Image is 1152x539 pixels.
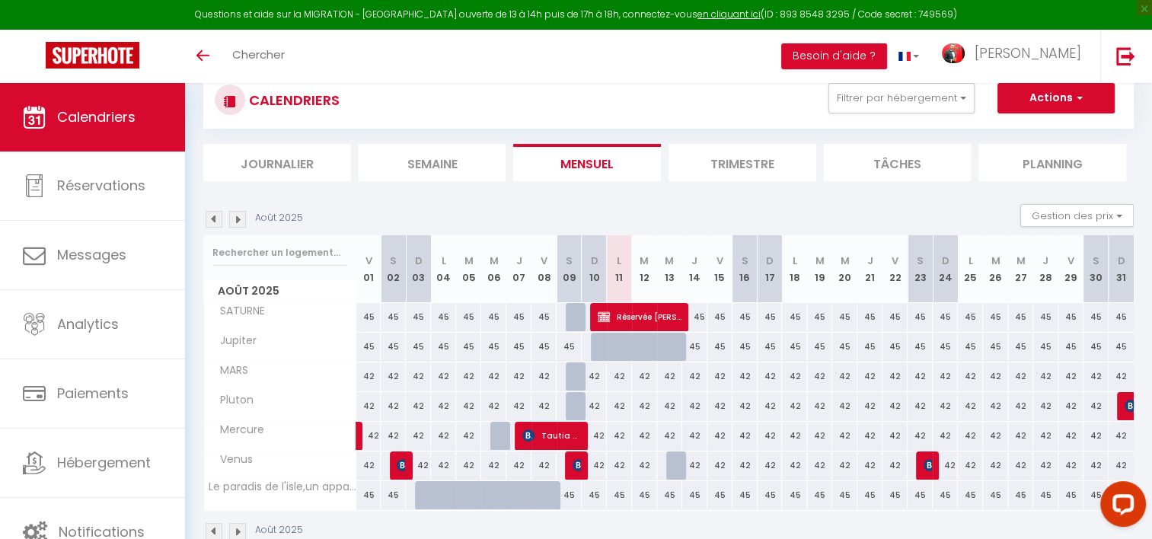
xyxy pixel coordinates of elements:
div: 42 [531,451,557,480]
abbr: M [464,254,474,268]
div: 45 [1058,303,1083,331]
button: Actions [997,83,1115,113]
div: 42 [356,362,381,391]
div: 45 [682,303,707,331]
div: 45 [607,481,632,509]
div: 42 [406,362,431,391]
span: Analytics [57,314,119,333]
div: 42 [882,392,908,420]
div: 45 [882,481,908,509]
li: Semaine [359,144,506,181]
div: 42 [908,422,933,450]
span: Calendriers [57,107,136,126]
div: 42 [481,362,506,391]
div: 42 [632,362,657,391]
div: 42 [882,451,908,480]
div: 42 [1083,422,1109,450]
abbr: L [442,254,446,268]
div: 42 [481,392,506,420]
div: 45 [908,303,933,331]
div: 45 [657,481,682,509]
div: 42 [682,422,707,450]
span: Venus [206,451,263,468]
abbr: D [415,254,423,268]
div: 45 [406,333,431,361]
div: 42 [1008,422,1033,450]
button: Filtrer par hébergement [828,83,975,113]
div: 42 [506,392,531,420]
span: Le paradis de l'isle,un appartement en Hypercentre [206,481,359,493]
div: 42 [531,362,557,391]
div: 45 [807,481,832,509]
div: 42 [807,451,832,480]
div: 42 [933,362,958,391]
div: 42 [958,392,983,420]
th: 07 [506,235,531,303]
div: 42 [431,422,456,450]
div: 42 [758,451,783,480]
div: 45 [1008,303,1033,331]
div: 42 [732,451,758,480]
div: 42 [582,451,607,480]
th: 04 [431,235,456,303]
div: 45 [933,481,958,509]
div: 42 [983,422,1008,450]
div: 45 [857,333,882,361]
div: 45 [832,481,857,509]
abbr: V [892,254,898,268]
div: 45 [381,481,406,509]
div: 42 [607,362,632,391]
th: 28 [1033,235,1058,303]
div: 45 [431,333,456,361]
span: [PERSON_NAME] [397,451,405,480]
span: Paiements [57,384,129,403]
div: 42 [1109,451,1134,480]
div: 42 [582,392,607,420]
div: 42 [356,392,381,420]
abbr: M [640,254,649,268]
div: 42 [632,422,657,450]
th: 02 [381,235,406,303]
span: Pluton [206,392,263,409]
div: 45 [506,333,531,361]
span: Hébergement [57,453,151,472]
div: 45 [481,333,506,361]
span: [PERSON_NAME] [924,451,932,480]
span: MARS [206,362,263,379]
div: 45 [1008,333,1033,361]
th: 18 [782,235,807,303]
th: 25 [958,235,983,303]
div: 45 [456,303,481,331]
div: 42 [882,422,908,450]
div: 45 [732,333,758,361]
th: 14 [682,235,707,303]
div: 42 [707,392,732,420]
abbr: S [917,254,924,268]
div: 42 [958,451,983,480]
th: 01 [356,235,381,303]
abbr: L [793,254,797,268]
abbr: M [490,254,499,268]
th: 21 [857,235,882,303]
span: Jupiter [206,333,263,349]
div: 42 [1058,362,1083,391]
div: 42 [857,362,882,391]
div: 42 [908,362,933,391]
div: 42 [1008,362,1033,391]
div: 42 [807,362,832,391]
div: 42 [456,422,481,450]
abbr: V [365,254,372,268]
div: 45 [557,333,582,361]
div: 45 [958,333,983,361]
div: 42 [1008,451,1033,480]
abbr: V [1067,254,1074,268]
div: 45 [1058,481,1083,509]
div: 45 [356,333,381,361]
abbr: D [590,254,598,268]
h3: CALENDRIERS [245,83,340,117]
div: 45 [531,303,557,331]
span: Août 2025 [204,280,356,302]
div: 42 [531,392,557,420]
th: 17 [758,235,783,303]
div: 45 [381,333,406,361]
